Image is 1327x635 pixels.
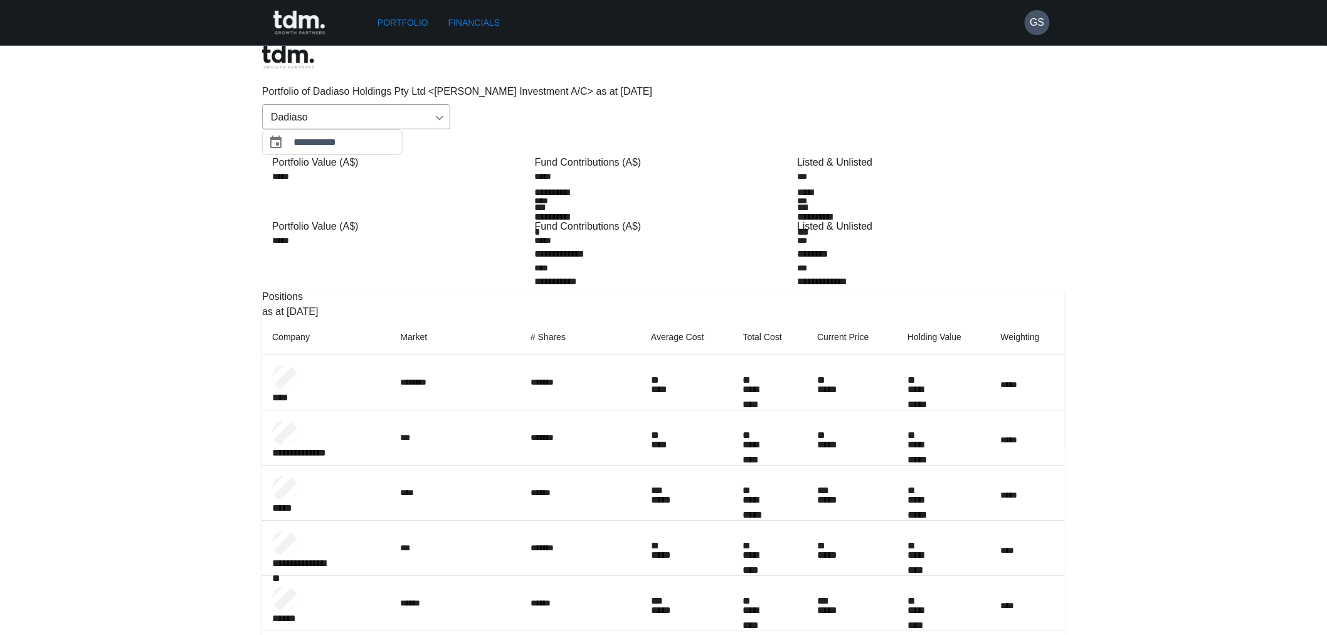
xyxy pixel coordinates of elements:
div: Portfolio Value (A$) [272,155,530,170]
div: Fund Contributions (A$) [535,155,793,170]
button: Choose date, selected date is Aug 31, 2025 [263,130,288,155]
h6: GS [1030,15,1044,30]
button: GS [1025,10,1050,35]
div: Fund Contributions (A$) [535,219,793,234]
th: Holding Value [897,319,991,355]
div: Dadiaso [262,104,450,129]
div: Portfolio Value (A$) [272,219,530,234]
th: # Shares [521,319,641,355]
th: Company [262,319,390,355]
th: Current Price [807,319,897,355]
div: Listed & Unlisted [797,155,1055,170]
th: Weighting [991,319,1065,355]
p: Positions [262,289,1065,304]
th: Total Cost [733,319,808,355]
a: Portfolio [373,11,433,35]
div: Listed & Unlisted [797,219,1055,234]
a: Financials [443,11,505,35]
p: as at [DATE] [262,304,1065,319]
p: Portfolio of Dadiaso Holdings Pty Ltd <[PERSON_NAME] Investment A/C> as at [DATE] [262,84,1065,99]
th: Market [390,319,521,355]
th: Average Cost [641,319,733,355]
